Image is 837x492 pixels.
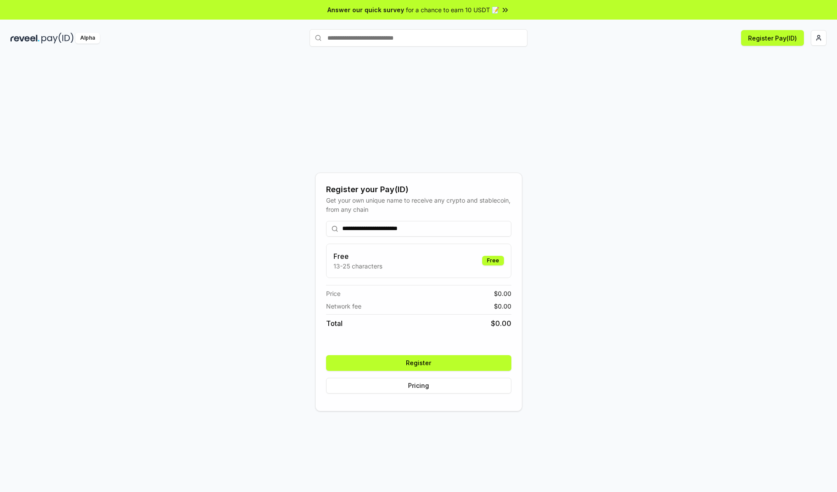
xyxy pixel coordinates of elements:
[326,378,511,394] button: Pricing
[494,302,511,311] span: $ 0.00
[326,302,361,311] span: Network fee
[75,33,100,44] div: Alpha
[741,30,804,46] button: Register Pay(ID)
[326,289,340,298] span: Price
[327,5,404,14] span: Answer our quick survey
[326,196,511,214] div: Get your own unique name to receive any crypto and stablecoin, from any chain
[41,33,74,44] img: pay_id
[10,33,40,44] img: reveel_dark
[491,318,511,329] span: $ 0.00
[333,261,382,271] p: 13-25 characters
[326,355,511,371] button: Register
[333,251,382,261] h3: Free
[326,183,511,196] div: Register your Pay(ID)
[406,5,499,14] span: for a chance to earn 10 USDT 📝
[326,318,343,329] span: Total
[482,256,504,265] div: Free
[494,289,511,298] span: $ 0.00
